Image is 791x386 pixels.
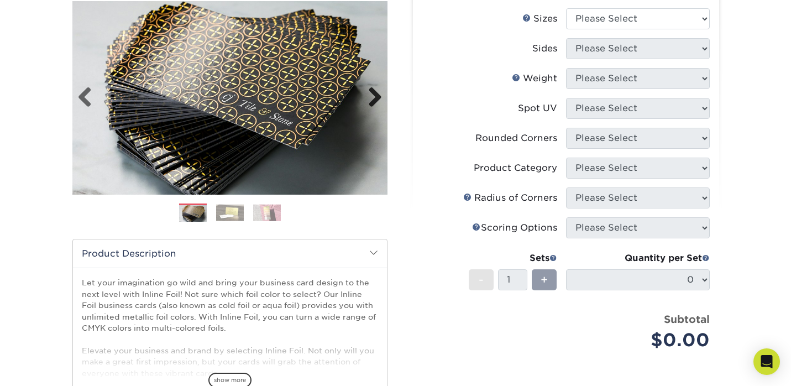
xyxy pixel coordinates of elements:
[566,252,710,265] div: Quantity per Set
[73,239,387,268] h2: Product Description
[179,200,207,227] img: Business Cards 01
[753,348,780,375] div: Open Intercom Messenger
[518,102,557,115] div: Spot UV
[532,42,557,55] div: Sides
[512,72,557,85] div: Weight
[253,204,281,221] img: Business Cards 03
[479,272,484,288] span: -
[574,327,710,353] div: $0.00
[664,313,710,325] strong: Subtotal
[474,161,557,175] div: Product Category
[469,252,557,265] div: Sets
[475,132,557,145] div: Rounded Corners
[541,272,548,288] span: +
[463,191,557,205] div: Radius of Corners
[216,204,244,221] img: Business Cards 02
[522,12,557,25] div: Sizes
[472,221,557,234] div: Scoring Options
